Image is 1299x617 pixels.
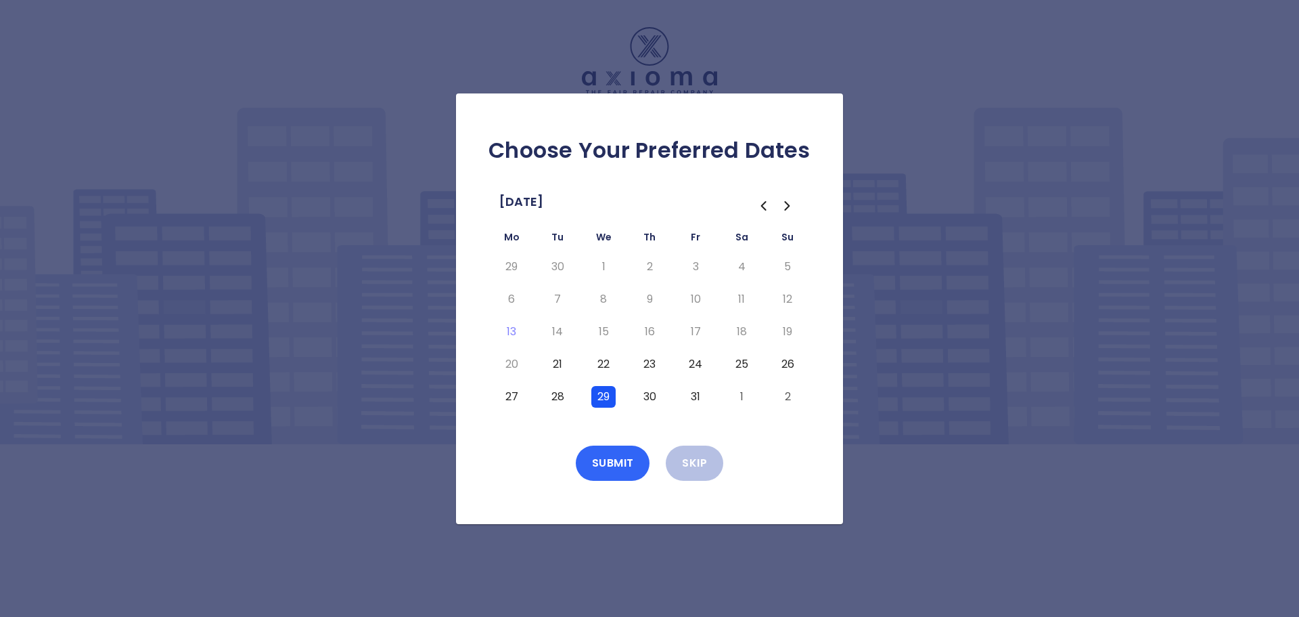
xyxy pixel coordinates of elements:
[545,354,570,375] button: Tuesday, October 21st, 2025
[626,229,673,251] th: Thursday
[775,289,800,310] button: Sunday, October 12th, 2025
[775,194,800,218] button: Go to the Next Month
[637,321,662,343] button: Thursday, October 16th, 2025
[729,386,754,408] button: Saturday, November 1st, 2025
[478,137,821,164] h2: Choose Your Preferred Dates
[775,354,800,375] button: Sunday, October 26th, 2025
[545,386,570,408] button: Tuesday, October 28th, 2025
[545,289,570,310] button: Tuesday, October 7th, 2025
[683,256,708,278] button: Friday, October 3rd, 2025
[637,386,662,408] button: Thursday, October 30th, 2025
[683,321,708,343] button: Friday, October 17th, 2025
[729,354,754,375] button: Saturday, October 25th, 2025
[591,354,616,375] button: Wednesday, October 22nd, 2025
[683,289,708,310] button: Friday, October 10th, 2025
[729,256,754,278] button: Saturday, October 4th, 2025
[499,354,524,375] button: Monday, October 20th, 2025
[488,229,811,413] table: October 2025
[775,321,800,343] button: Sunday, October 19th, 2025
[499,191,543,213] span: [DATE]
[637,256,662,278] button: Thursday, October 2nd, 2025
[582,27,717,94] img: Logo
[580,229,626,251] th: Wednesday
[673,229,719,251] th: Friday
[765,229,811,251] th: Sunday
[591,289,616,310] button: Wednesday, October 8th, 2025
[591,256,616,278] button: Wednesday, October 1st, 2025
[683,386,708,408] button: Friday, October 31st, 2025
[499,321,524,343] button: Today, Monday, October 13th, 2025
[576,446,650,481] button: Submit
[591,321,616,343] button: Wednesday, October 15th, 2025
[729,289,754,310] button: Saturday, October 11th, 2025
[637,289,662,310] button: Thursday, October 9th, 2025
[666,446,723,481] button: Skip
[499,256,524,278] button: Monday, September 29th, 2025
[751,194,775,218] button: Go to the Previous Month
[775,256,800,278] button: Sunday, October 5th, 2025
[637,354,662,375] button: Thursday, October 23rd, 2025
[545,256,570,278] button: Tuesday, September 30th, 2025
[591,386,616,408] button: Wednesday, October 29th, 2025, selected
[683,354,708,375] button: Friday, October 24th, 2025
[545,321,570,343] button: Tuesday, October 14th, 2025
[729,321,754,343] button: Saturday, October 18th, 2025
[534,229,580,251] th: Tuesday
[499,289,524,310] button: Monday, October 6th, 2025
[719,229,765,251] th: Saturday
[499,386,524,408] button: Monday, October 27th, 2025
[488,229,534,251] th: Monday
[775,386,800,408] button: Sunday, November 2nd, 2025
